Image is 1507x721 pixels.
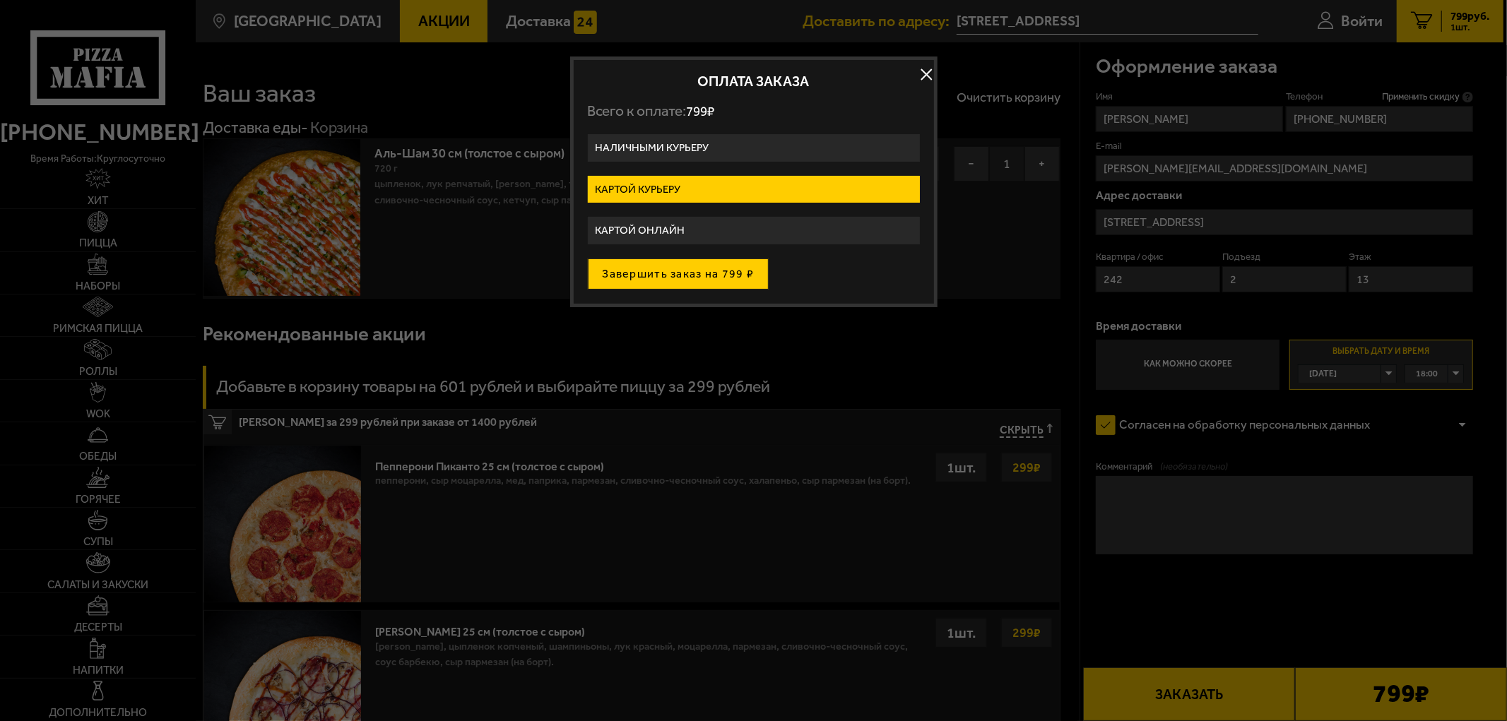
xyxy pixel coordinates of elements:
[588,74,920,88] h2: Оплата заказа
[588,134,920,162] label: Наличными курьеру
[588,258,769,290] button: Завершить заказ на 799 ₽
[588,176,920,203] label: Картой курьеру
[588,102,920,120] p: Всего к оплате:
[588,217,920,244] label: Картой онлайн
[687,103,715,119] span: 799 ₽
